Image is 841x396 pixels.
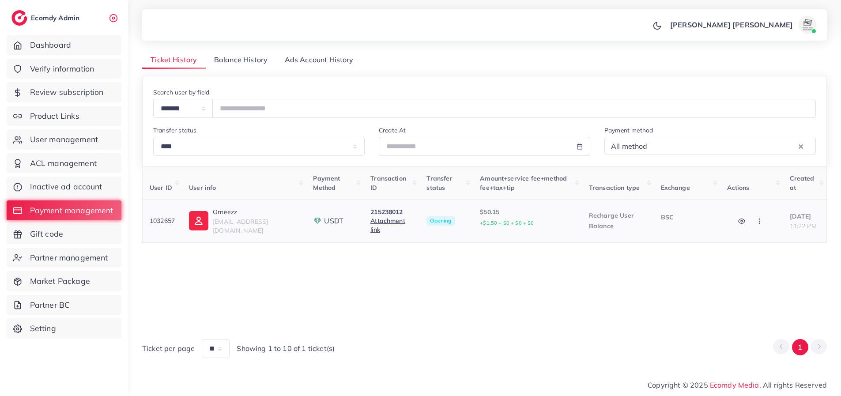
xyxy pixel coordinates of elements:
p: BSC [661,212,713,223]
a: Dashboard [7,35,121,55]
a: ACL management [7,153,121,173]
span: Ads Account History [285,55,354,65]
span: Inactive ad account [30,181,102,192]
span: All method [609,140,649,153]
span: Payment management [30,205,113,216]
a: Setting [7,318,121,339]
span: Verify information [30,63,94,75]
span: Gift code [30,228,63,240]
span: ACL management [30,158,97,169]
span: User management [30,134,98,145]
p: 1032657 [150,215,175,226]
span: Ticket History [151,55,197,65]
span: 11:22 PM [790,222,817,230]
span: Amount+service fee+method fee+tax+tip [480,174,567,191]
span: Payment Method [313,174,340,191]
span: Partner management [30,252,108,264]
span: Actions [727,184,750,192]
span: 215238012 [370,208,403,216]
a: Inactive ad account [7,177,121,197]
input: Search for option [650,139,796,153]
div: Search for option [604,137,816,155]
span: USDT [324,216,343,226]
span: Copyright © 2025 [648,380,827,390]
span: User info [189,184,216,192]
span: Dashboard [30,39,71,51]
span: Exchange [661,184,690,192]
span: Transfer status [426,174,452,191]
a: Gift code [7,224,121,244]
span: User ID [150,184,172,192]
span: Created at [790,174,815,191]
p: $50.15 [480,207,575,228]
p: Recharge User Balance [589,210,647,231]
small: +$1.50 + $0 + $0 + $0 [480,220,534,226]
a: Partner management [7,248,121,268]
a: Review subscription [7,82,121,102]
a: [PERSON_NAME] [PERSON_NAME]avatar [665,16,820,34]
label: Create At [379,126,406,135]
h2: Ecomdy Admin [31,14,82,22]
button: Clear Selected [799,141,803,151]
img: ic-user-info.36bf1079.svg [189,211,208,230]
span: Product Links [30,110,79,122]
a: Product Links [7,106,121,126]
span: Transaction type [589,184,640,192]
span: Showing 1 to 10 of 1 ticket(s) [237,343,335,354]
a: Market Package [7,271,121,291]
a: Attachment link [370,217,405,234]
a: Partner BC [7,295,121,315]
span: Review subscription [30,87,104,98]
span: Partner BC [30,299,70,311]
p: Orneezz [213,207,299,217]
img: logo [11,10,27,26]
label: Payment method [604,126,653,135]
a: Verify information [7,59,121,79]
span: Opening [426,216,455,226]
a: Payment management [7,200,121,221]
p: [PERSON_NAME] [PERSON_NAME] [670,19,793,30]
img: payment [313,216,322,225]
a: Ecomdy Media [710,381,759,389]
label: Search user by field [153,88,209,97]
button: Go to page 1 [792,339,808,355]
span: Market Package [30,275,90,287]
span: [EMAIL_ADDRESS][DOMAIN_NAME] [213,218,268,234]
ul: Pagination [773,339,827,355]
p: [DATE] [790,211,820,222]
span: Setting [30,323,56,334]
img: avatar [799,16,816,34]
span: Ticket per page [142,343,195,354]
span: , All rights Reserved [759,380,827,390]
span: Transaction ID [370,174,406,191]
label: Transfer status [153,126,196,135]
a: logoEcomdy Admin [11,10,82,26]
span: Balance History [214,55,268,65]
a: User management [7,129,121,150]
